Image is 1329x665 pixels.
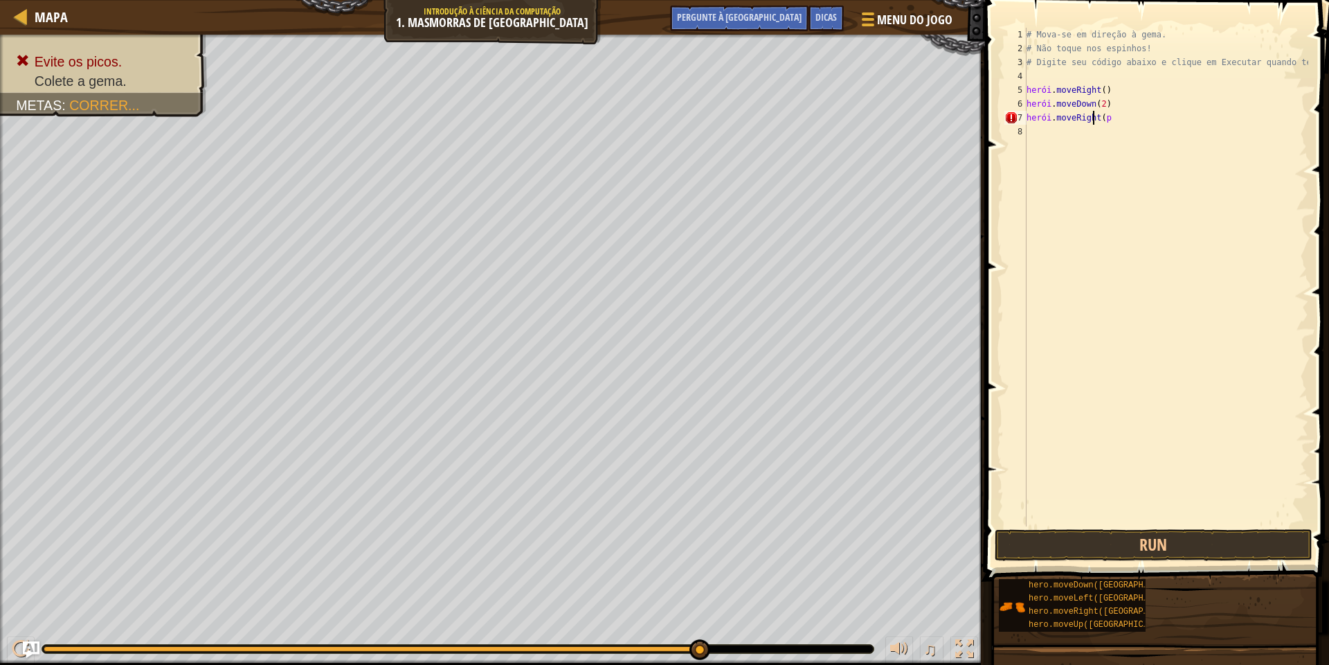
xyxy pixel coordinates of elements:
font: 7 [1018,113,1022,123]
font: hero.moveUp([GEOGRAPHIC_DATA]) [1029,620,1178,630]
button: Ctrl + P: Play [7,637,35,665]
button: Pergunte à IA [670,6,808,31]
font: hero.moveLeft([GEOGRAPHIC_DATA]) [1029,594,1188,603]
font: Correr... [69,98,139,113]
button: Alternar tela cheia [950,637,978,665]
font: Pergunte à [GEOGRAPHIC_DATA] [677,10,802,24]
font: 5 [1018,85,1022,95]
li: Evite os picos. [16,52,192,71]
font: hero.moveRight([GEOGRAPHIC_DATA]) [1029,607,1193,617]
button: Run [995,529,1312,561]
font: Metas [16,98,62,113]
font: Dicas [815,10,837,24]
font: Mapa [35,8,68,26]
font: 3 [1018,57,1022,67]
button: ♫ [920,637,943,665]
font: 1 [1018,30,1022,39]
font: hero.moveDown([GEOGRAPHIC_DATA]) [1029,580,1188,590]
font: : [62,98,65,113]
font: 6 [1018,99,1022,109]
font: Menu do jogo [877,11,952,28]
font: 2 [1018,44,1022,53]
button: Pergunte à IA [23,641,39,658]
li: Colete a gema. [16,71,192,91]
font: Evite os picos. [35,54,122,69]
a: Mapa [28,8,68,26]
font: Colete a gema. [35,73,127,89]
img: portrait.png [999,594,1025,620]
button: Ajustar volume [885,637,913,665]
font: ♫ [923,639,937,659]
button: Menu do jogo [851,6,961,38]
font: 8 [1018,127,1022,136]
font: 4 [1018,71,1022,81]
